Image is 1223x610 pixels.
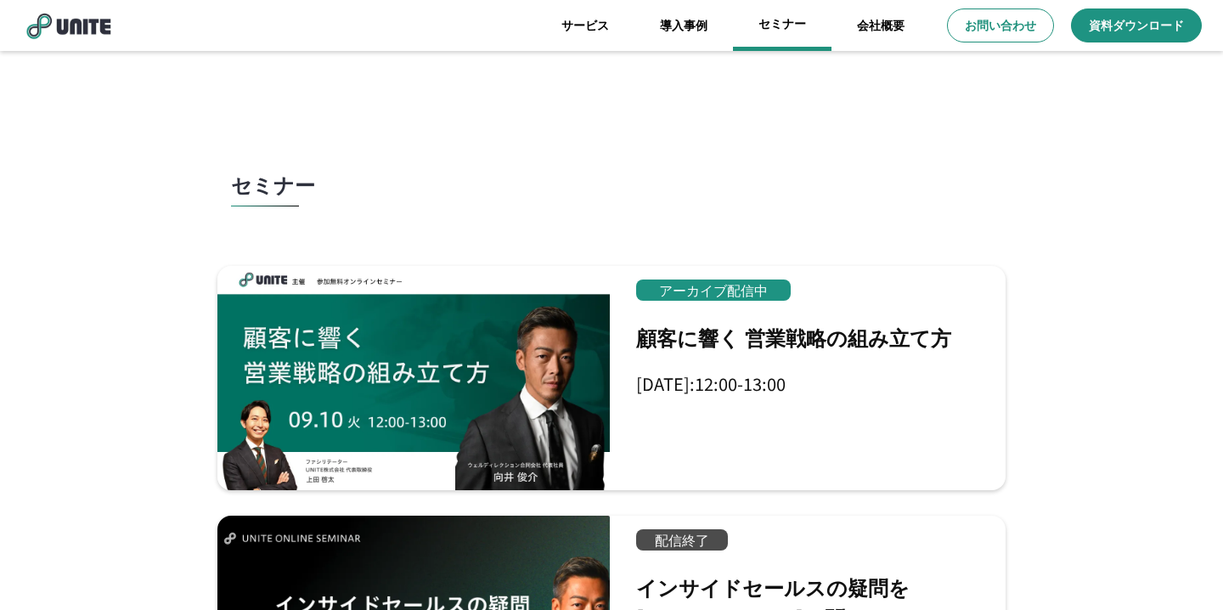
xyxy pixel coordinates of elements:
p: 資料ダウンロード [1089,17,1184,34]
div: チャットウィジェット [1138,528,1223,610]
p: [DATE]:12:00-13:00 [636,374,786,394]
a: 資料ダウンロード [1071,8,1202,42]
iframe: Chat Widget [1138,528,1223,610]
p: 顧客に響く 営業戦略の組み立て方 [636,322,951,353]
p: セミナー [231,172,315,197]
p: お問い合わせ [965,17,1036,34]
p: アーカイブ配信中 [636,280,791,301]
button: セミナー [214,138,1009,266]
p: 配信終了 [636,529,728,551]
a: お問い合わせ [947,8,1054,42]
a: アーカイブ配信中顧客に響く 営業戦略の組み立て方[DATE]:12:00-13:00 [217,266,1005,490]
